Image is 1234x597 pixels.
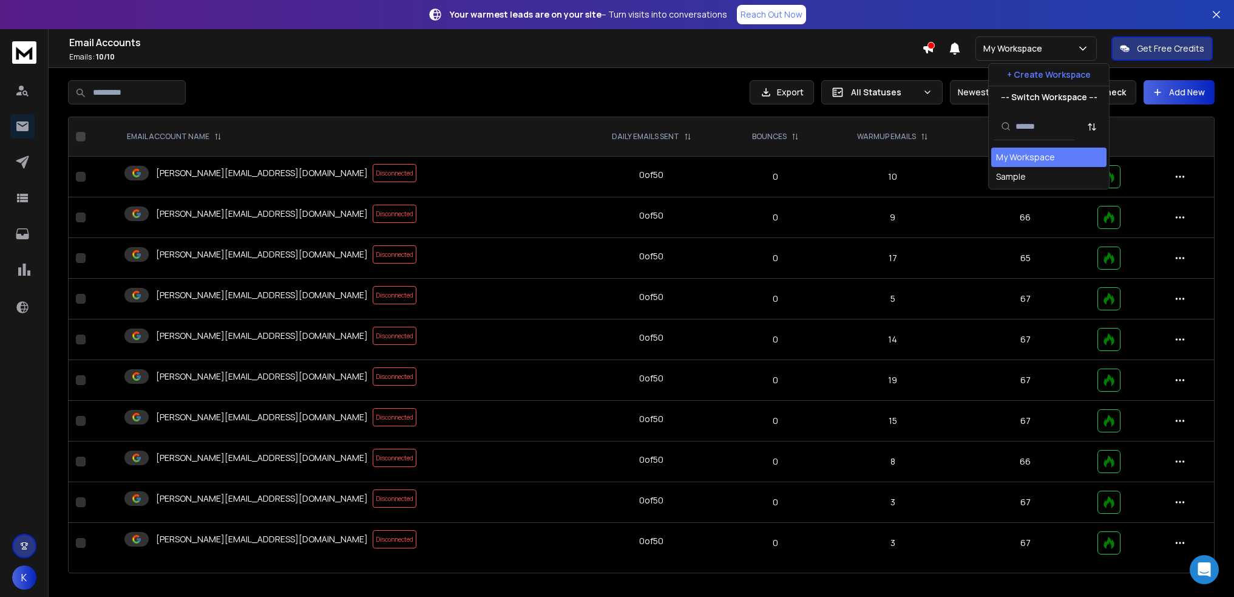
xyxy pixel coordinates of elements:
[69,52,922,62] p: Emails :
[961,482,1090,523] td: 67
[733,171,818,183] p: 0
[733,333,818,346] p: 0
[733,374,818,386] p: 0
[12,565,36,590] button: K
[1144,80,1215,104] button: Add New
[156,452,368,464] p: [PERSON_NAME][EMAIL_ADDRESS][DOMAIN_NAME]
[373,286,416,304] span: Disconnected
[156,533,368,545] p: [PERSON_NAME][EMAIL_ADDRESS][DOMAIN_NAME]
[961,442,1090,482] td: 66
[639,372,663,384] div: 0 of 50
[373,245,416,264] span: Disconnected
[825,238,961,279] td: 17
[639,454,663,466] div: 0 of 50
[983,43,1047,55] p: My Workspace
[737,5,806,24] a: Reach Out Now
[639,250,663,262] div: 0 of 50
[825,279,961,319] td: 5
[961,279,1090,319] td: 67
[1080,115,1104,139] button: Sort by Sort A-Z
[825,401,961,442] td: 15
[1190,555,1219,584] div: Open Intercom Messenger
[1111,36,1213,61] button: Get Free Credits
[851,86,918,98] p: All Statuses
[639,291,663,303] div: 0 of 50
[639,169,663,181] div: 0 of 50
[825,482,961,523] td: 3
[156,248,368,261] p: [PERSON_NAME][EMAIL_ADDRESS][DOMAIN_NAME]
[373,164,416,182] span: Disconnected
[825,157,961,197] td: 10
[639,332,663,344] div: 0 of 50
[996,151,1055,163] div: My Workspace
[857,132,916,142] p: WARMUP EMAILS
[733,293,818,305] p: 0
[156,411,368,423] p: [PERSON_NAME][EMAIL_ADDRESS][DOMAIN_NAME]
[156,330,368,342] p: [PERSON_NAME][EMAIL_ADDRESS][DOMAIN_NAME]
[639,210,663,222] div: 0 of 50
[450,9,727,21] p: – Turn visits into conversations
[752,132,787,142] p: BOUNCES
[733,537,818,549] p: 0
[1137,43,1204,55] p: Get Free Credits
[989,64,1109,86] button: + Create Workspace
[825,360,961,401] td: 19
[825,197,961,238] td: 9
[733,252,818,264] p: 0
[96,52,115,62] span: 10 / 10
[750,80,814,104] button: Export
[12,41,36,64] img: logo
[156,167,368,179] p: [PERSON_NAME][EMAIL_ADDRESS][DOMAIN_NAME]
[373,408,416,426] span: Disconnected
[639,535,663,547] div: 0 of 50
[612,132,679,142] p: DAILY EMAILS SENT
[961,197,1090,238] td: 66
[156,289,368,301] p: [PERSON_NAME][EMAIL_ADDRESS][DOMAIN_NAME]
[156,208,368,220] p: [PERSON_NAME][EMAIL_ADDRESS][DOMAIN_NAME]
[373,327,416,345] span: Disconnected
[127,132,222,142] div: EMAIL ACCOUNT NAME
[373,367,416,386] span: Disconnected
[961,401,1090,442] td: 67
[373,530,416,548] span: Disconnected
[733,211,818,223] p: 0
[961,523,1090,564] td: 67
[733,455,818,468] p: 0
[639,413,663,425] div: 0 of 50
[1007,69,1091,81] p: + Create Workspace
[961,157,1090,197] td: 67
[156,493,368,505] p: [PERSON_NAME][EMAIL_ADDRESS][DOMAIN_NAME]
[69,35,922,50] h1: Email Accounts
[825,523,961,564] td: 3
[733,415,818,427] p: 0
[373,205,416,223] span: Disconnected
[450,9,602,20] strong: Your warmest leads are on your site
[825,319,961,360] td: 14
[639,494,663,507] div: 0 of 50
[961,319,1090,360] td: 67
[996,171,1026,183] div: Sample
[373,490,416,508] span: Disconnected
[373,449,416,467] span: Disconnected
[961,360,1090,401] td: 67
[961,238,1090,279] td: 65
[825,442,961,482] td: 8
[733,496,818,508] p: 0
[950,80,1029,104] button: Newest
[156,370,368,383] p: [PERSON_NAME][EMAIL_ADDRESS][DOMAIN_NAME]
[741,9,802,21] p: Reach Out Now
[1001,91,1097,103] p: --- Switch Workspace ---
